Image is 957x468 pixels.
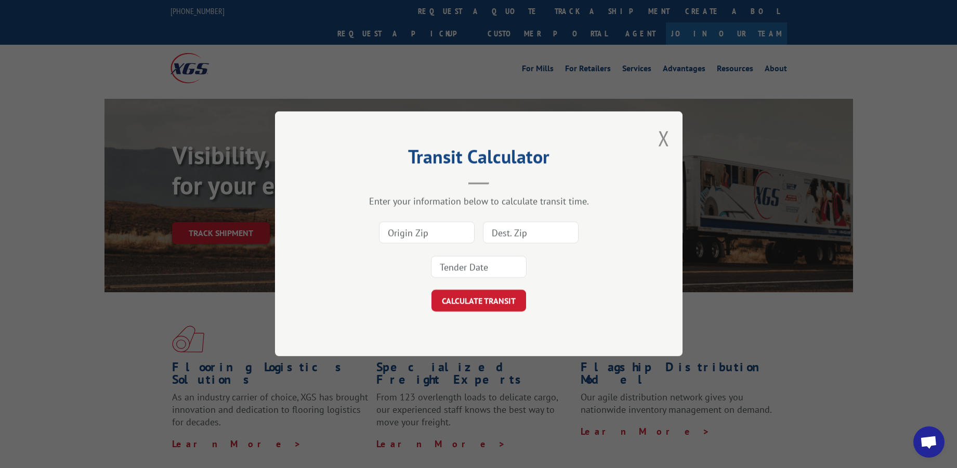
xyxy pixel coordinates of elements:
input: Tender Date [431,256,527,278]
div: Enter your information below to calculate transit time. [327,196,631,207]
h2: Transit Calculator [327,149,631,169]
input: Origin Zip [379,222,475,244]
input: Dest. Zip [483,222,579,244]
a: Open chat [913,426,945,458]
button: Close modal [658,124,670,152]
button: CALCULATE TRANSIT [431,290,526,312]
